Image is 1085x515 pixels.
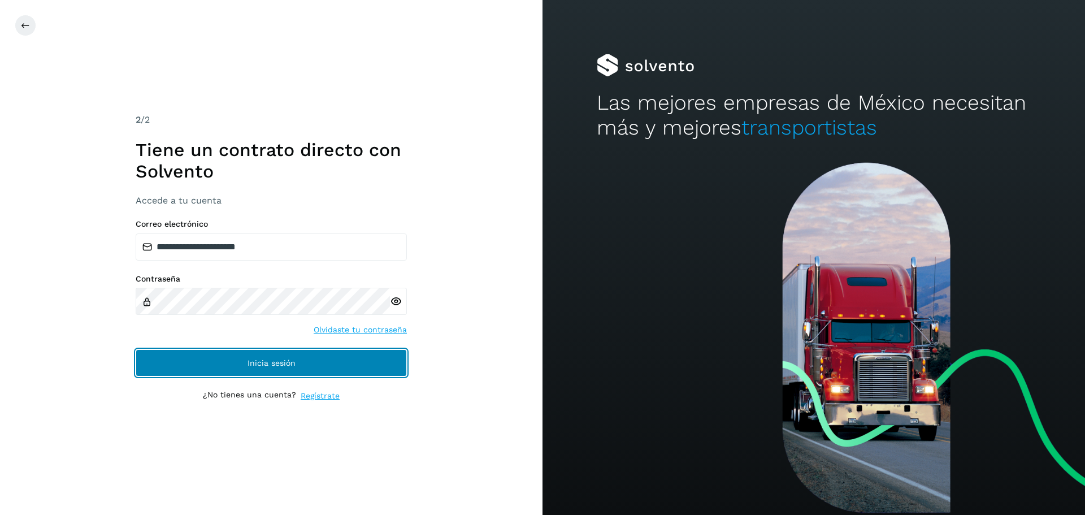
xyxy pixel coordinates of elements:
span: 2 [136,114,141,125]
span: transportistas [741,115,877,140]
h2: Las mejores empresas de México necesitan más y mejores [597,90,1031,141]
h3: Accede a tu cuenta [136,195,407,206]
a: Olvidaste tu contraseña [314,324,407,336]
div: /2 [136,113,407,127]
label: Correo electrónico [136,219,407,229]
span: Inicia sesión [248,359,296,367]
button: Inicia sesión [136,349,407,376]
a: Regístrate [301,390,340,402]
label: Contraseña [136,274,407,284]
h1: Tiene un contrato directo con Solvento [136,139,407,183]
p: ¿No tienes una cuenta? [203,390,296,402]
